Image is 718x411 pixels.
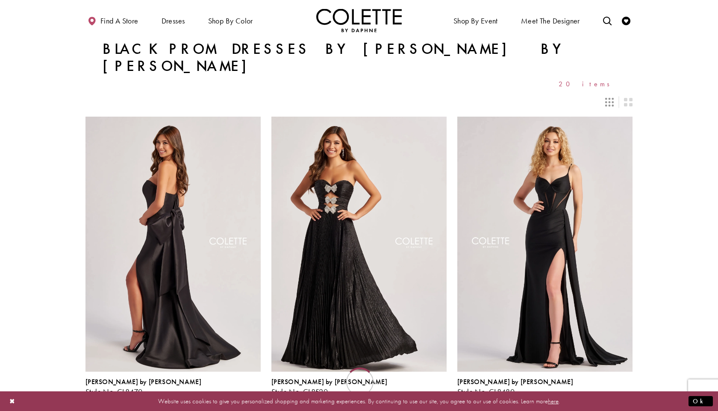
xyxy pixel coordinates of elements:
span: Shop By Event [451,9,500,32]
a: here [548,396,559,405]
a: Check Wishlist [620,9,633,32]
span: Shop by color [206,9,255,32]
span: Find a store [100,17,138,25]
span: Switch layout to 3 columns [605,98,614,106]
a: Visit Home Page [316,9,402,32]
div: Colette by Daphne Style No. CL8480 [457,378,573,396]
span: Dresses [162,17,185,25]
a: Toggle search [601,9,614,32]
button: Submit Dialog [689,396,713,406]
button: Close Dialog [5,393,20,408]
span: Meet the designer [521,17,580,25]
span: [PERSON_NAME] by [PERSON_NAME] [85,377,201,386]
span: 20 items [559,80,615,88]
span: [PERSON_NAME] by [PERSON_NAME] [271,377,387,386]
span: Dresses [159,9,187,32]
a: Visit Colette by Daphne Style No. CL8520 Page [271,117,447,371]
img: Colette by Daphne [316,9,402,32]
div: Colette by Daphne Style No. CL8520 [271,378,387,396]
span: Switch layout to 2 columns [624,98,633,106]
a: Visit Colette by Daphne Style No. CL8470 Page [85,117,261,371]
a: Meet the designer [519,9,582,32]
a: Find a store [85,9,140,32]
div: Colette by Daphne Style No. CL8470 [85,378,201,396]
span: Shop By Event [453,17,498,25]
span: Shop by color [208,17,253,25]
h1: Black Prom Dresses by [PERSON_NAME] by [PERSON_NAME] [103,41,615,75]
a: Visit Colette by Daphne Style No. CL8480 Page [457,117,633,371]
p: Website uses cookies to give you personalized shopping and marketing experiences. By continuing t... [62,395,656,407]
span: [PERSON_NAME] by [PERSON_NAME] [457,377,573,386]
div: Layout Controls [80,93,638,112]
